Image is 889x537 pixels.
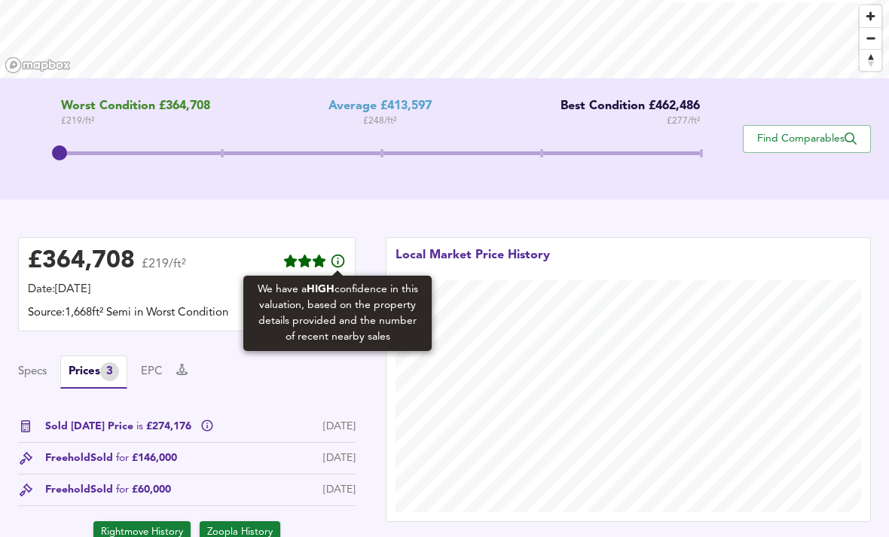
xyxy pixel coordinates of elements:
[61,114,210,129] span: £ 219 / ft²
[45,482,171,498] div: Freehold
[116,453,129,463] span: for
[323,482,356,498] div: [DATE]
[28,282,346,298] div: Date: [DATE]
[860,28,881,49] span: Zoom out
[667,114,700,129] span: £ 277 / ft²
[45,450,177,466] div: Freehold
[69,362,119,381] div: Prices
[45,419,194,435] span: Sold [DATE] Price £274,176
[860,5,881,27] button: Zoom in
[860,49,881,71] button: Reset bearing to north
[549,99,700,114] div: Best Condition £462,486
[396,247,550,280] div: Local Market Price History
[743,125,871,153] button: Find Comparables
[323,450,356,466] div: [DATE]
[90,450,177,466] span: Sold £146,000
[28,305,346,322] div: Source: 1,668ft² Semi in Worst Condition
[116,484,129,495] span: for
[18,364,47,380] button: Specs
[100,362,119,381] div: 3
[860,27,881,49] button: Zoom out
[328,99,432,114] div: Average £413,597
[860,50,881,71] span: Reset bearing to north
[5,56,71,74] a: Mapbox homepage
[142,258,186,280] span: £219/ft²
[363,114,396,129] span: £ 248 / ft²
[141,364,163,380] button: EPC
[136,421,143,432] span: is
[90,482,171,498] span: Sold £60,000
[323,419,356,435] div: [DATE]
[61,99,210,114] span: Worst Condition £364,708
[60,355,127,389] button: Prices3
[28,250,135,273] div: £ 364,708
[751,132,863,146] span: Find Comparables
